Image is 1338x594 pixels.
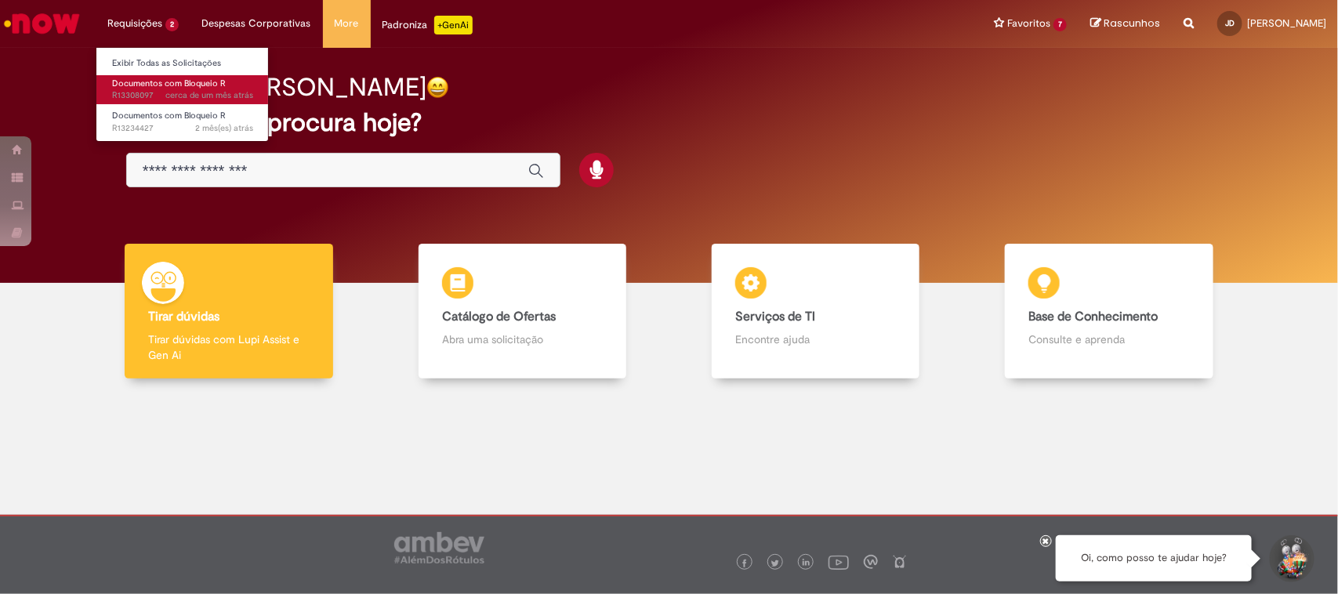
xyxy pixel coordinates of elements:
span: Documentos com Bloqueio R [112,78,226,89]
p: Tirar dúvidas com Lupi Assist e Gen Ai [148,331,309,363]
span: More [335,16,359,31]
span: R13308097 [112,89,253,102]
img: logo_footer_workplace.png [864,555,878,569]
span: Favoritos [1007,16,1050,31]
b: Base de Conhecimento [1028,309,1158,324]
span: R13234427 [112,122,253,135]
b: Catálogo de Ofertas [442,309,556,324]
span: [PERSON_NAME] [1247,16,1326,30]
span: 7 [1053,18,1067,31]
img: logo_footer_linkedin.png [803,559,810,568]
img: logo_footer_twitter.png [771,560,779,567]
a: Aberto R13234427 : Documentos com Bloqueio R [96,107,269,136]
a: Rascunhos [1090,16,1160,31]
img: ServiceNow [2,8,82,39]
span: 2 [165,18,179,31]
p: Encontre ajuda [735,331,896,347]
img: logo_footer_ambev_rotulo_gray.png [394,532,484,563]
a: Base de Conhecimento Consulte e aprenda [963,244,1256,379]
img: logo_footer_youtube.png [829,552,849,572]
a: Aberto R13308097 : Documentos com Bloqueio R [96,75,269,104]
p: +GenAi [434,16,473,34]
p: Abra uma solicitação [442,331,603,347]
a: Tirar dúvidas Tirar dúvidas com Lupi Assist e Gen Ai [82,244,375,379]
img: logo_footer_naosei.png [893,555,907,569]
p: Consulte e aprenda [1028,331,1189,347]
b: Tirar dúvidas [148,309,219,324]
span: Rascunhos [1104,16,1160,31]
time: 21/07/2025 08:19:26 [165,89,253,101]
img: happy-face.png [426,76,449,99]
span: JD [1225,18,1235,28]
h2: O que você procura hoje? [126,109,1212,136]
a: Catálogo de Ofertas Abra uma solicitação [375,244,669,379]
span: Requisições [107,16,162,31]
ul: Requisições [96,47,269,142]
b: Serviços de TI [735,309,815,324]
time: 02/07/2025 10:35:31 [195,122,253,134]
a: Serviços de TI Encontre ajuda [669,244,963,379]
a: Exibir Todas as Solicitações [96,55,269,72]
h2: Bom dia, [PERSON_NAME] [126,74,426,101]
div: Oi, como posso te ajudar hoje? [1056,535,1252,581]
span: Despesas Corporativas [202,16,311,31]
span: 2 mês(es) atrás [195,122,253,134]
button: Iniciar Conversa de Suporte [1267,535,1314,582]
span: cerca de um mês atrás [165,89,253,101]
div: Padroniza [383,16,473,34]
span: Documentos com Bloqueio R [112,110,226,121]
img: logo_footer_facebook.png [741,560,749,567]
